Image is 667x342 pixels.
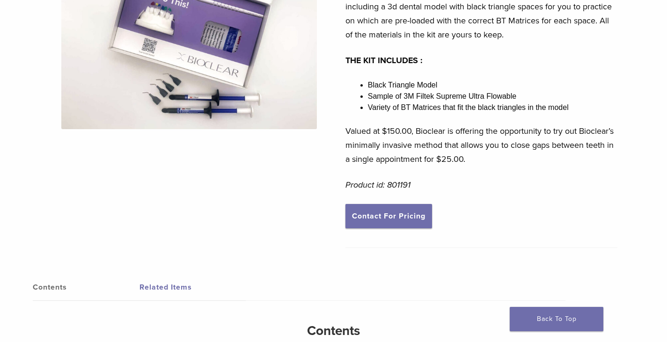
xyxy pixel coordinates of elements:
[345,204,432,228] a: Contact For Pricing
[345,124,617,166] p: Valued at $150.00, Bioclear is offering the opportunity to try out Bioclear’s minimally invasive ...
[345,55,423,65] strong: THE KIT INCLUDES :
[345,180,410,190] em: Product id: 801191
[368,80,617,91] li: Black Triangle Model
[33,274,139,300] a: Contents
[510,307,603,331] a: Back To Top
[368,102,617,113] li: Variety of BT Matrices that fit the black triangles in the model
[139,274,246,300] a: Related Items
[368,91,617,102] li: Sample of 3M Filtek Supreme Ultra Flowable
